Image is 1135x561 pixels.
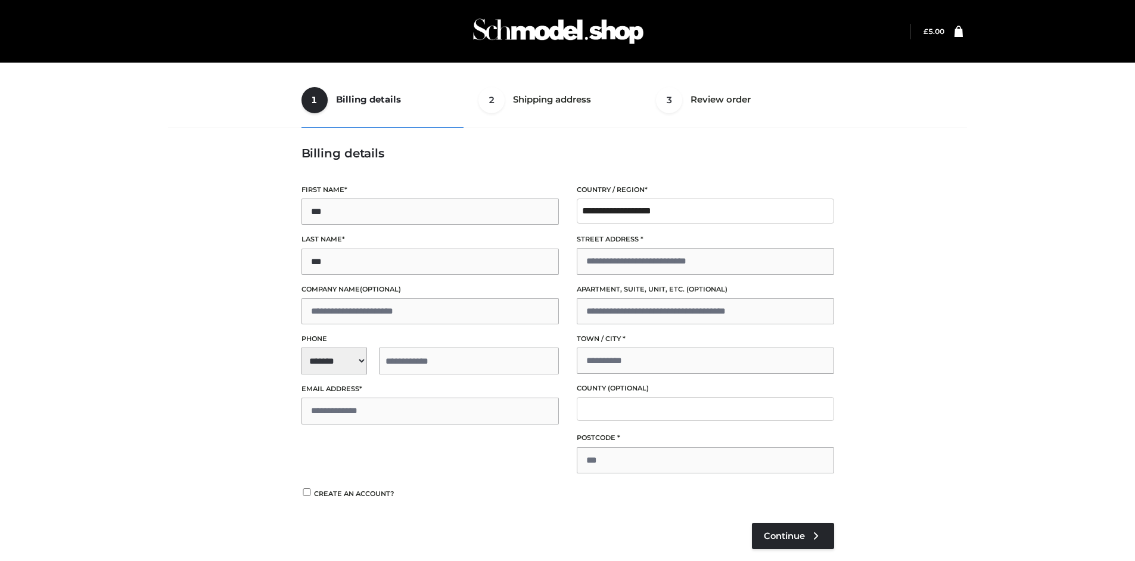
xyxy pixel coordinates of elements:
[301,333,559,345] label: Phone
[301,284,559,295] label: Company name
[608,384,649,392] span: (optional)
[577,234,834,245] label: Street address
[923,27,944,36] a: £5.00
[577,333,834,345] label: Town / City
[577,284,834,295] label: Apartment, suite, unit, etc.
[923,27,928,36] span: £
[301,146,834,160] h3: Billing details
[752,523,834,549] a: Continue
[577,432,834,444] label: Postcode
[301,234,559,245] label: Last name
[314,489,394,498] span: Create an account?
[301,383,559,395] label: Email address
[577,184,834,196] label: Country / Region
[764,531,805,541] span: Continue
[301,488,312,496] input: Create an account?
[923,27,944,36] bdi: 5.00
[301,184,559,196] label: First name
[360,285,401,293] span: (optional)
[686,285,727,293] span: (optional)
[469,8,648,55] img: Schmodel Admin 964
[577,383,834,394] label: County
